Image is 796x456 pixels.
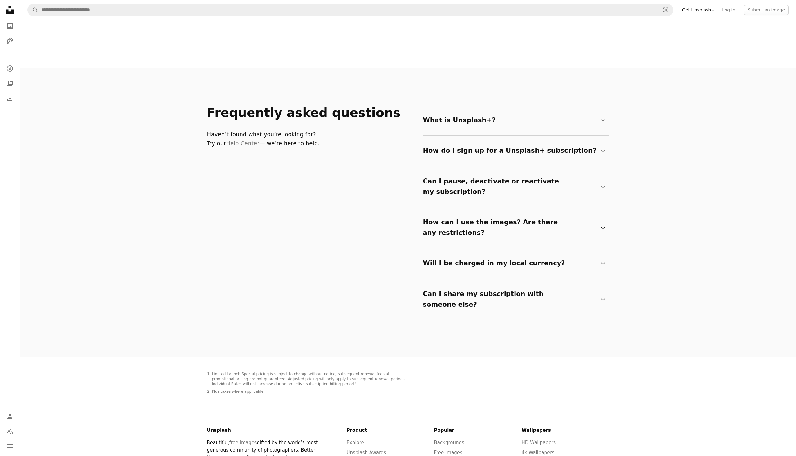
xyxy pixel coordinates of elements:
a: Get Unsplash+ [678,5,718,15]
li: Limited Launch Special pricing is subject to change without notice; subsequent renewal fees at pr... [212,372,408,387]
button: Visual search [658,4,673,16]
summary: Will I be charged in my local currency? [423,253,607,274]
button: Submit an image [744,5,789,15]
a: Backgrounds [434,440,464,445]
a: Explore [4,62,16,75]
h6: Product [347,427,434,434]
a: Photos [4,20,16,32]
summary: What is Unsplash+? [423,110,607,131]
a: Log in / Sign up [4,410,16,422]
h6: Unsplash [207,427,323,434]
h6: Wallpapers [522,427,609,434]
summary: Can I share my subscription with someone else? [423,284,607,315]
summary: Can I pause, deactivate or reactivate my subscription? [423,171,607,202]
a: Free Images [434,450,462,455]
button: Menu [4,440,16,452]
h6: Popular [434,427,522,434]
a: Explore [347,440,364,445]
h3: Frequently asked questions [207,105,416,120]
a: Log in [718,5,739,15]
summary: How can I use the images? Are there any restrictions? [423,212,607,243]
a: Illustrations [4,35,16,47]
a: 4k Wallpapers [522,450,555,455]
a: Help Center [226,140,259,147]
a: HD Wallpapers [522,440,556,445]
a: Home — Unsplash [4,4,16,17]
button: Language [4,425,16,437]
a: Unsplash Awards [347,450,386,455]
a: Download History [4,92,16,105]
li: Plus taxes where applicable. [212,389,408,394]
a: Collections [4,77,16,90]
a: free images [229,440,257,445]
p: Haven’t found what you’re looking for? Try our — we’re here to help. [207,130,416,148]
form: Find visuals sitewide [27,4,673,16]
button: Search Unsplash [28,4,38,16]
summary: How do I sign up for a Unsplash+ subscription? [423,141,607,161]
